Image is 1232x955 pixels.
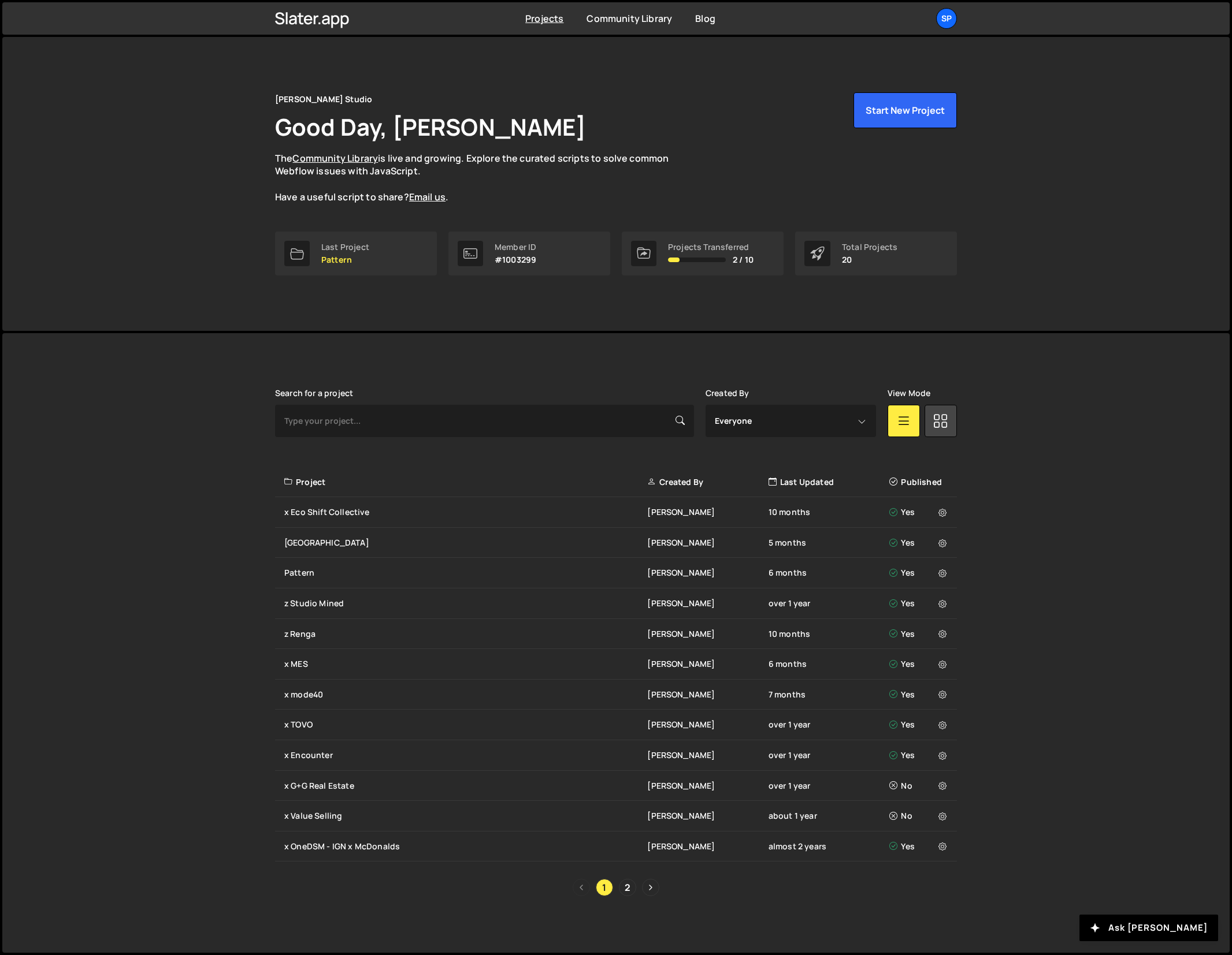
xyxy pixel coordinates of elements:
label: View Mode [888,389,930,398]
div: Projects Transferred [668,243,754,252]
div: 6 months [769,567,889,579]
a: z Renga [PERSON_NAME] 10 months Yes [275,619,957,650]
div: x mode40 [284,689,647,700]
div: over 1 year [769,749,889,761]
div: Published [889,476,950,488]
div: [PERSON_NAME] [647,749,768,761]
button: Start New Project [854,92,957,128]
a: Sp [936,8,957,29]
label: Search for a project [275,389,353,398]
p: Pattern [321,255,369,264]
div: No [889,810,950,822]
span: 2 / 10 [733,255,754,264]
div: [PERSON_NAME] [647,841,768,852]
p: #1003299 [495,255,536,264]
div: x Value Selling [284,810,647,822]
div: [PERSON_NAME] [647,810,768,822]
div: Member ID [495,243,536,252]
div: almost 2 years [769,841,889,852]
div: 7 months [769,689,889,700]
a: Last Project Pattern [275,232,437,275]
a: x MES [PERSON_NAME] 6 months Yes [275,649,957,680]
div: Yes [889,628,950,640]
a: x Value Selling [PERSON_NAME] about 1 year No [275,801,957,831]
a: Blog [695,12,715,25]
a: Email us [409,191,446,203]
button: Ask [PERSON_NAME] [1079,915,1218,941]
a: Community Library [587,12,672,25]
input: Type your project... [275,405,694,437]
a: x OneDSM - IGN x McDonalds [PERSON_NAME] almost 2 years Yes [275,831,957,862]
div: Project [284,476,647,488]
div: x MES [284,658,647,670]
div: 5 months [769,537,889,549]
a: Next page [642,879,659,896]
a: x Encounter [PERSON_NAME] over 1 year Yes [275,740,957,771]
div: Yes [889,567,950,579]
div: x Eco Shift Collective [284,506,647,518]
div: 10 months [769,506,889,518]
div: [PERSON_NAME] [647,506,768,518]
a: Community Library [292,152,378,165]
div: z Renga [284,628,647,640]
div: over 1 year [769,780,889,792]
div: Last Project [321,243,369,252]
a: x TOVO [PERSON_NAME] over 1 year Yes [275,710,957,740]
div: 10 months [769,628,889,640]
div: Yes [889,537,950,549]
div: 6 months [769,658,889,670]
div: [PERSON_NAME] [647,628,768,640]
div: Yes [889,749,950,761]
div: x TOVO [284,719,647,730]
div: x G+G Real Estate [284,780,647,792]
div: about 1 year [769,810,889,822]
div: Pattern [284,567,647,579]
div: Yes [889,598,950,609]
div: z Studio Mined [284,598,647,609]
p: The is live and growing. Explore the curated scripts to solve common Webflow issues with JavaScri... [275,152,691,204]
a: Pattern [PERSON_NAME] 6 months Yes [275,558,957,588]
div: Yes [889,689,950,700]
div: [PERSON_NAME] [647,537,768,549]
div: [PERSON_NAME] [647,689,768,700]
div: No [889,780,950,792]
div: [PERSON_NAME] [647,598,768,609]
div: over 1 year [769,719,889,730]
div: [PERSON_NAME] [647,719,768,730]
div: over 1 year [769,598,889,609]
a: [GEOGRAPHIC_DATA] [PERSON_NAME] 5 months Yes [275,528,957,558]
div: Last Updated [769,476,889,488]
div: [GEOGRAPHIC_DATA] [284,537,647,549]
div: [PERSON_NAME] [647,658,768,670]
div: [PERSON_NAME] [647,567,768,579]
a: z Studio Mined [PERSON_NAME] over 1 year Yes [275,588,957,619]
div: x OneDSM - IGN x McDonalds [284,841,647,852]
div: Yes [889,658,950,670]
div: Total Projects [842,243,897,252]
a: x mode40 [PERSON_NAME] 7 months Yes [275,680,957,710]
div: x Encounter [284,749,647,761]
label: Created By [706,389,749,398]
a: Projects [525,12,563,25]
div: Yes [889,841,950,852]
div: Pagination [275,879,957,896]
a: Page 2 [619,879,636,896]
a: x Eco Shift Collective [PERSON_NAME] 10 months Yes [275,497,957,528]
h1: Good Day, [PERSON_NAME] [275,111,586,143]
div: Yes [889,719,950,730]
p: 20 [842,255,897,264]
div: [PERSON_NAME] Studio [275,92,372,106]
div: Created By [647,476,768,488]
div: Yes [889,506,950,518]
div: [PERSON_NAME] [647,780,768,792]
a: x G+G Real Estate [PERSON_NAME] over 1 year No [275,771,957,801]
